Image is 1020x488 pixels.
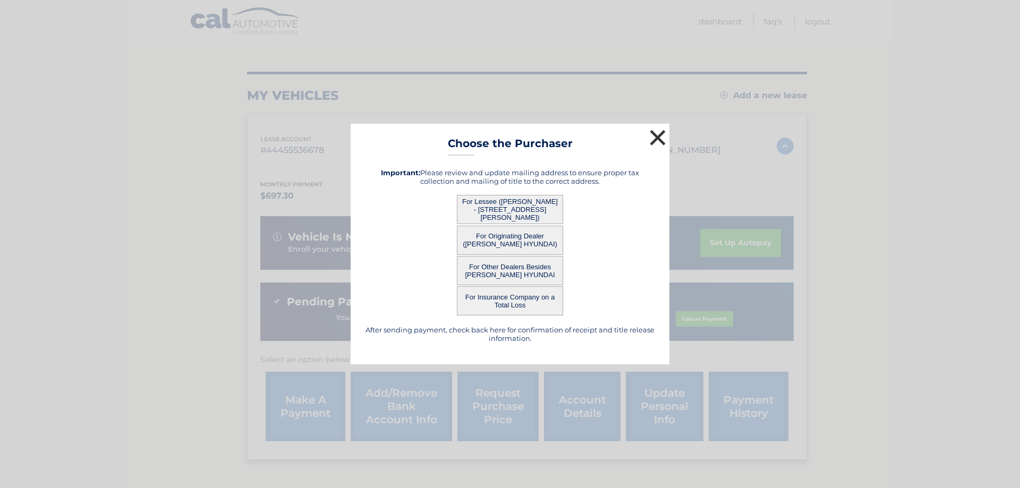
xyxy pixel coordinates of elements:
[364,168,656,185] h5: Please review and update mailing address to ensure proper tax collection and mailing of title to ...
[457,195,563,224] button: For Lessee ([PERSON_NAME] - [STREET_ADDRESS][PERSON_NAME])
[381,168,420,177] strong: Important:
[448,137,573,156] h3: Choose the Purchaser
[647,127,668,148] button: ×
[457,286,563,315] button: For Insurance Company on a Total Loss
[457,256,563,285] button: For Other Dealers Besides [PERSON_NAME] HYUNDAI
[364,326,656,343] h5: After sending payment, check back here for confirmation of receipt and title release information.
[457,226,563,255] button: For Originating Dealer ([PERSON_NAME] HYUNDAI)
